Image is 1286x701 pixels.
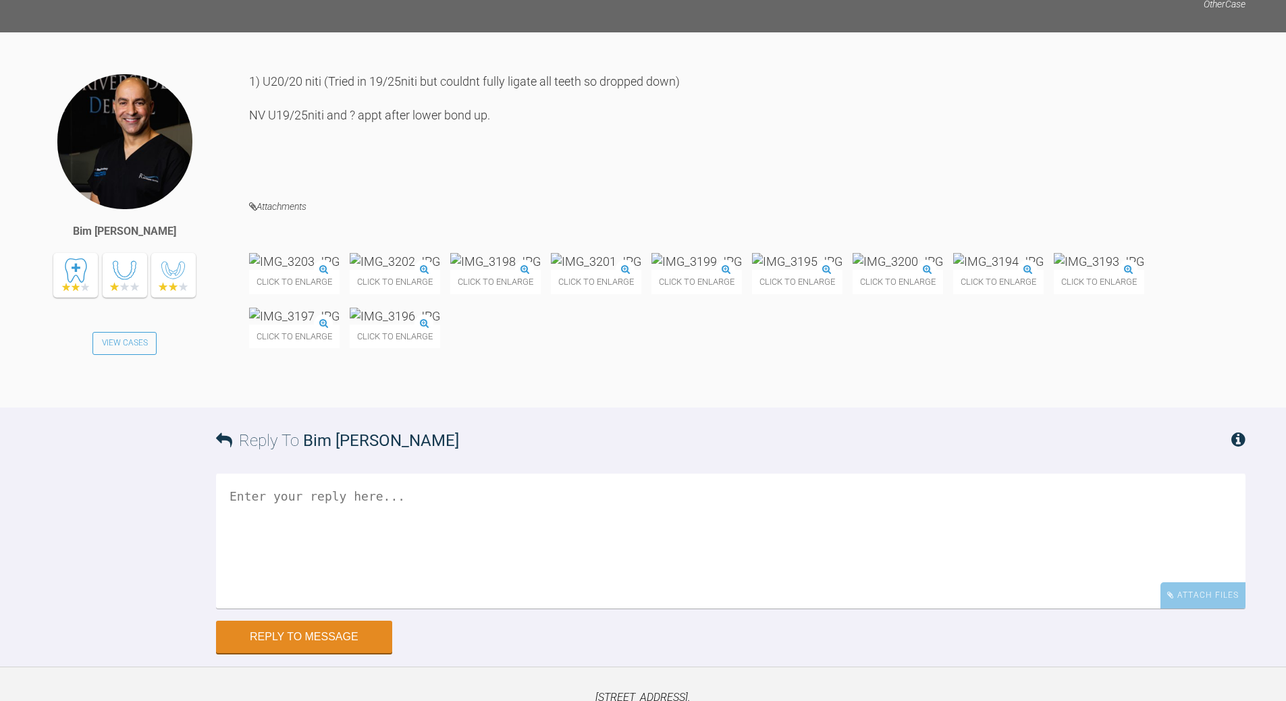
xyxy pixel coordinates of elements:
span: Click to enlarge [853,270,943,293]
img: IMG_3199.JPG [651,253,742,270]
span: Click to enlarge [651,270,742,293]
img: IMG_3196.JPG [350,308,440,325]
span: Click to enlarge [350,325,440,348]
img: IMG_3193.JPG [1054,253,1144,270]
span: Click to enlarge [1054,270,1144,293]
span: Click to enlarge [350,270,440,293]
span: Bim [PERSON_NAME] [303,431,459,450]
h4: Attachments [249,198,1245,215]
img: IMG_3203.JPG [249,253,340,270]
span: Click to enlarge [450,270,541,293]
img: IMG_3195.JPG [752,253,842,270]
img: IMG_3194.JPG [953,253,1044,270]
a: View Cases [92,332,157,355]
span: Click to enlarge [752,270,842,293]
img: IMG_3201.JPG [551,253,641,270]
img: IMG_3197.JPG [249,308,340,325]
img: IMG_3198.JPG [450,253,541,270]
span: Click to enlarge [249,270,340,293]
img: IMG_3202.JPG [350,253,440,270]
button: Reply to Message [216,621,392,653]
div: 1) U20/20 niti (Tried in 19/25niti but couldnt fully ligate all teeth so dropped down) NV U19/25n... [249,73,1245,179]
img: IMG_3200.JPG [853,253,943,270]
span: Click to enlarge [953,270,1044,293]
span: Click to enlarge [551,270,641,293]
h3: Reply To [216,428,459,453]
div: Attach Files [1160,582,1245,609]
div: Bim [PERSON_NAME] [73,223,176,240]
span: Click to enlarge [249,325,340,348]
img: Bim Sawhney [56,73,194,211]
